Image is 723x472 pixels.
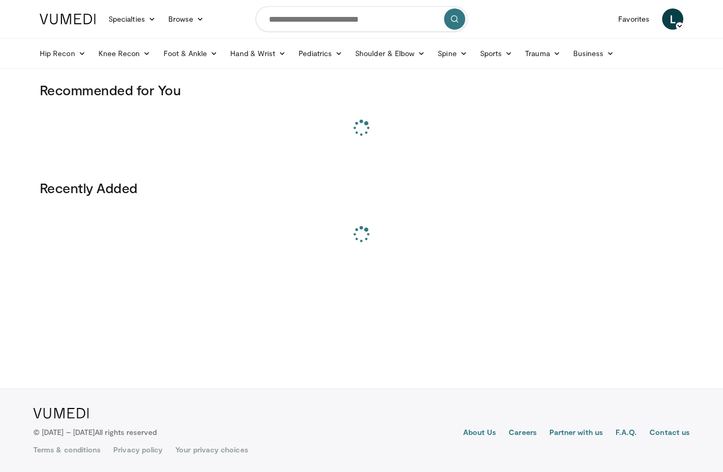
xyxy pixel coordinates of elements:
a: About Us [463,427,496,440]
a: Careers [509,427,537,440]
img: VuMedi Logo [33,408,89,419]
a: F.A.Q. [616,427,637,440]
a: Pediatrics [292,43,349,64]
a: Specialties [102,8,162,30]
a: Shoulder & Elbow [349,43,431,64]
a: Spine [431,43,473,64]
a: Contact us [649,427,690,440]
a: L [662,8,683,30]
span: All rights reserved [95,428,157,437]
h3: Recommended for You [40,81,683,98]
a: Knee Recon [92,43,157,64]
a: Hip Recon [33,43,92,64]
p: © [DATE] – [DATE] [33,427,157,438]
h3: Recently Added [40,179,683,196]
input: Search topics, interventions [256,6,467,32]
a: Favorites [612,8,656,30]
a: Terms & conditions [33,444,101,455]
a: Business [567,43,621,64]
a: Hand & Wrist [224,43,292,64]
a: Your privacy choices [175,444,248,455]
a: Privacy policy [113,444,162,455]
a: Sports [474,43,519,64]
a: Browse [162,8,211,30]
a: Partner with us [549,427,603,440]
img: VuMedi Logo [40,14,96,24]
a: Trauma [519,43,567,64]
a: Foot & Ankle [157,43,224,64]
